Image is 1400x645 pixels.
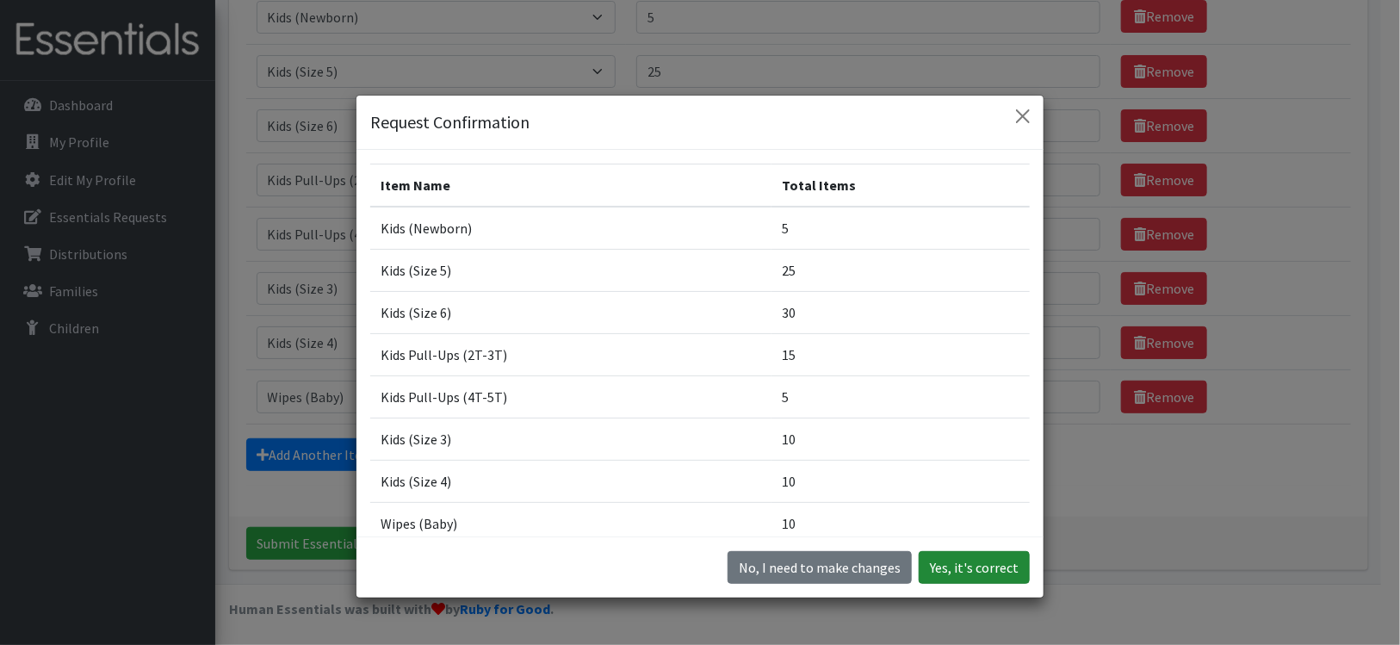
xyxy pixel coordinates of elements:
td: Kids (Size 5) [370,249,771,291]
td: 30 [771,291,1030,333]
td: Kids (Size 6) [370,291,771,333]
td: Kids Pull-Ups (4T-5T) [370,375,771,418]
th: Total Items [771,164,1030,207]
td: 15 [771,333,1030,375]
td: 5 [771,207,1030,250]
td: 10 [771,502,1030,544]
button: No I need to make changes [728,551,912,584]
h5: Request Confirmation [370,109,530,135]
td: 5 [771,375,1030,418]
td: 10 [771,460,1030,502]
td: Wipes (Baby) [370,502,771,544]
td: Kids (Newborn) [370,207,771,250]
td: Kids Pull-Ups (2T-3T) [370,333,771,375]
button: Close [1009,102,1037,130]
td: Kids (Size 3) [370,418,771,460]
td: Kids (Size 4) [370,460,771,502]
td: 25 [771,249,1030,291]
td: 10 [771,418,1030,460]
th: Item Name [370,164,771,207]
button: Yes, it's correct [919,551,1030,584]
